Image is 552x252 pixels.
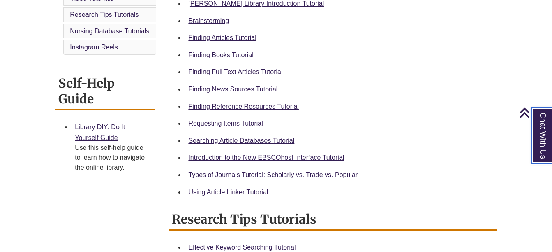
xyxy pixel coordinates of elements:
[70,28,149,35] a: Nursing Database Tutorials
[75,124,125,141] a: Library DIY: Do It Yourself Guide
[188,51,253,58] a: Finding Books Tutorial
[188,68,282,75] a: Finding Full Text Articles Tutorial
[188,17,229,24] a: Brainstorming
[70,11,139,18] a: Research Tips Tutorials
[188,154,344,161] a: Introduction to the New EBSCOhost Interface Tutorial
[188,244,296,251] a: Effective Keyword Searching Tutorial
[188,120,263,127] a: Requesting Items Tutorial
[519,107,550,118] a: Back to Top
[188,103,299,110] a: Finding Reference Resources Tutorial
[188,171,358,178] a: Types of Journals Tutorial: Scholarly vs. Trade vs. Popular
[188,34,256,41] a: Finding Articles Tutorial
[188,137,294,144] a: Searching Article Databases Tutorial
[188,86,277,93] a: Finding News Sources Tutorial
[55,73,155,110] h2: Self-Help Guide
[188,189,268,196] a: Using Article Linker Tutorial
[70,44,118,51] a: Instagram Reels
[169,209,497,231] h2: Research Tips Tutorials
[75,143,149,173] div: Use this self-help guide to learn how to navigate the online library.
